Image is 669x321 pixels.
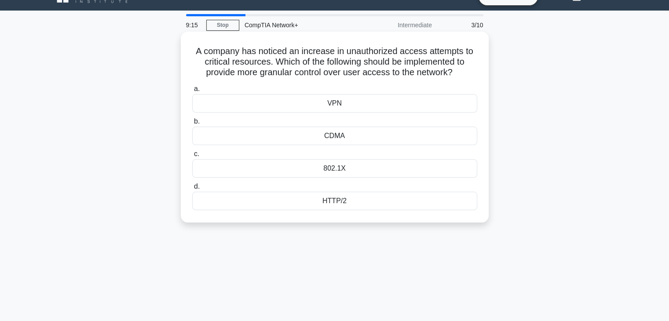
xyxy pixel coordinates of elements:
div: 9:15 [181,16,206,34]
div: CDMA [192,127,477,145]
div: Intermediate [360,16,437,34]
span: a. [194,85,200,92]
span: c. [194,150,199,157]
h5: A company has noticed an increase in unauthorized access attempts to critical resources. Which of... [191,46,478,78]
div: CompTIA Network+ [239,16,360,34]
div: HTTP/2 [192,192,477,210]
span: b. [194,117,200,125]
div: 802.1X [192,159,477,178]
span: d. [194,182,200,190]
a: Stop [206,20,239,31]
div: 3/10 [437,16,489,34]
div: VPN [192,94,477,113]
